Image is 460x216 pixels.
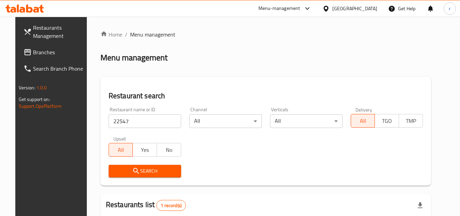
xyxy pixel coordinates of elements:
[270,114,343,128] div: All
[19,95,50,104] span: Get support on:
[125,30,127,39] li: /
[375,114,399,128] button: TGO
[19,83,35,92] span: Version:
[354,116,372,126] span: All
[18,44,92,60] a: Branches
[402,116,421,126] span: TMP
[132,143,157,157] button: Yes
[258,4,300,13] div: Menu-management
[136,145,154,155] span: Yes
[36,83,47,92] span: 1.0.0
[332,5,377,12] div: [GEOGRAPHIC_DATA]
[33,24,87,40] span: Restaurants Management
[160,145,178,155] span: No
[109,114,181,128] input: Search for restaurant name or ID..
[113,136,126,141] label: Upsell
[106,200,186,211] h2: Restaurants list
[157,202,186,209] span: 1 record(s)
[33,48,87,56] span: Branches
[18,19,92,44] a: Restaurants Management
[156,200,186,211] div: Total records count
[18,60,92,77] a: Search Branch Phone
[351,114,375,128] button: All
[378,116,396,126] span: TGO
[100,30,122,39] a: Home
[114,167,176,175] span: Search
[130,30,175,39] span: Menu management
[355,107,372,112] label: Delivery
[109,143,133,157] button: All
[112,145,130,155] span: All
[399,114,423,128] button: TMP
[157,143,181,157] button: No
[109,91,423,101] h2: Restaurant search
[100,30,431,39] nav: breadcrumb
[449,5,450,12] span: r
[412,197,428,214] div: Export file
[189,114,262,128] div: All
[19,102,62,111] a: Support.OpsPlatform
[109,165,181,177] button: Search
[33,64,87,73] span: Search Branch Phone
[100,52,168,63] h2: Menu management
